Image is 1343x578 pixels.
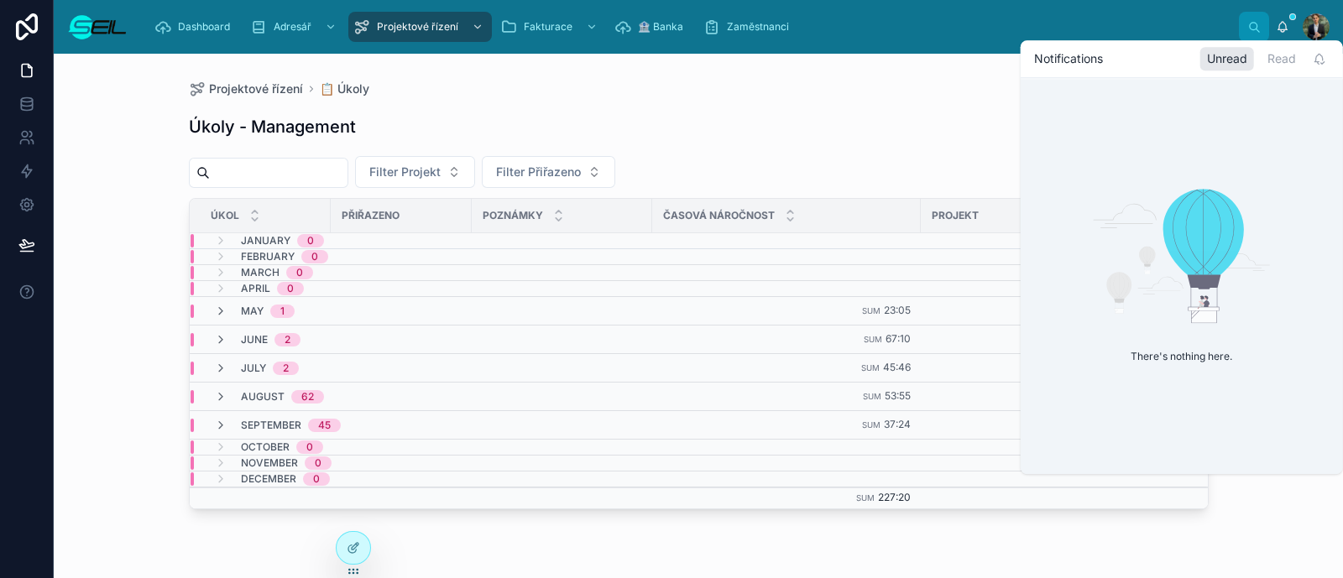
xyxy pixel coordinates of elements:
[285,333,290,346] div: 2
[342,209,400,222] span: Přiřazeno
[241,266,280,279] span: March
[189,115,356,138] h1: Úkoly - Management
[496,164,581,180] span: Filter Přiřazeno
[1200,47,1254,70] div: Unread
[315,456,321,470] div: 0
[211,209,239,222] span: Úkol
[241,440,290,454] span: October
[886,332,911,345] span: 67:10
[241,234,290,247] span: January
[1034,50,1103,67] h1: Notifications
[301,390,314,404] div: 62
[241,250,295,263] span: February
[189,81,303,97] a: Projektové řízení
[241,419,301,432] span: September
[141,8,1239,45] div: scrollable content
[311,250,318,263] div: 0
[241,282,270,295] span: April
[483,209,543,222] span: Poznámky
[863,392,881,401] small: Sum
[884,304,911,316] span: 23:05
[355,156,475,188] button: Select Button
[318,419,331,432] div: 45
[283,362,289,375] div: 2
[241,305,264,318] span: May
[864,335,882,344] small: Sum
[280,305,285,318] div: 1
[178,20,230,34] span: Dashboard
[495,12,606,42] a: Fakturace
[861,363,880,372] small: Sum
[524,20,572,34] span: Fakturace
[698,12,801,42] a: Zaměstnanci
[856,493,875,502] small: Sum
[369,164,441,180] span: Filter Projekt
[241,390,285,404] span: August
[883,361,911,373] span: 45:46
[663,209,775,222] span: Časová náročnost
[377,20,458,34] span: Projektové řízení
[274,20,311,34] span: Adresář
[878,491,911,503] span: 227:20
[241,362,266,375] span: July
[313,472,320,486] div: 0
[241,333,268,346] span: June
[885,389,911,402] span: 53:55
[862,306,881,315] small: Sum
[348,12,492,42] a: Projektové řízení
[1261,47,1303,70] div: Read
[1117,336,1246,377] p: There's nothing here.
[296,266,303,279] div: 0
[241,472,296,486] span: December
[862,420,881,430] small: Sum
[306,440,313,454] div: 0
[245,12,345,42] a: Adresář
[482,156,615,188] button: Select Button
[241,456,298,470] span: November
[609,12,695,42] a: 🏦 Banka
[67,13,128,40] img: App logo
[320,81,369,97] a: 📋 Úkoly
[932,209,979,222] span: Projekt
[884,418,911,430] span: 37:24
[638,20,683,34] span: 🏦 Banka
[287,282,294,295] div: 0
[307,234,314,247] div: 0
[727,20,789,34] span: Zaměstnanci
[209,81,303,97] span: Projektové řízení
[149,12,242,42] a: Dashboard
